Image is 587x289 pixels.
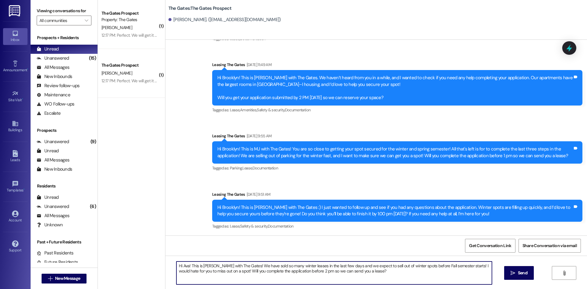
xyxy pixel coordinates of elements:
div: All Messages [37,213,69,219]
i:  [85,18,88,23]
div: Escalate [37,110,61,117]
div: Past + Future Residents [31,239,98,245]
div: [PERSON_NAME]. ([EMAIL_ADDRESS][DOMAIN_NAME]) [168,17,281,23]
div: Leasing The Gates [212,133,582,141]
b: The Gates: The Gates Prospect [168,5,231,12]
a: Account [3,209,28,225]
span: Documentation [268,224,293,229]
a: Leads [3,148,28,165]
div: New Inbounds [37,166,72,172]
span: [PERSON_NAME] [102,25,132,30]
div: Leasing The Gates [212,191,582,200]
img: ResiDesk Logo [9,5,21,17]
div: (15) [87,54,98,63]
span: [PERSON_NAME] [102,70,132,76]
div: 12:17 PM: Perfect. We will get it done! Thank you! [102,78,185,83]
span: • [22,97,23,101]
span: Documentation [253,165,278,171]
div: Hi Brooklyn! This is MJ with The Gates! You are so close to getting your spot secured for the win... [217,146,573,159]
div: Unread [37,194,59,201]
div: Review follow-ups [37,83,79,89]
div: New Inbounds [37,73,72,80]
div: WO Follow-ups [37,101,74,107]
div: Unanswered [37,203,69,210]
div: All Messages [37,157,69,163]
span: Share Conversation via email [522,243,577,249]
span: Lease , [230,224,240,229]
div: (9) [89,137,98,146]
span: Safety & security , [240,224,268,229]
a: Inbox [3,28,28,45]
div: Unread [37,148,59,154]
div: Hi Brooklyn! This is [PERSON_NAME] with The Gates. We haven’t heard from you in a while, and I wa... [217,75,573,101]
div: Past Residents [37,250,74,256]
div: Unknown [37,222,63,228]
span: Amenities , [240,107,257,113]
div: [DATE] 11:49 AM [245,61,271,68]
div: Maintenance [37,92,70,98]
span: Lease , [230,107,240,113]
div: The Gates Prospect [102,62,158,69]
div: Prospects + Residents [31,35,98,41]
span: Send [518,270,527,276]
div: Unread [37,46,59,52]
div: Property: The Gates [102,17,158,23]
div: Tagged as: [212,164,582,172]
span: New Message [55,275,80,282]
a: Buildings [3,118,28,135]
button: Send [504,266,534,280]
span: Documentation [240,36,266,41]
div: The Gates Prospect [102,10,158,17]
a: Site Visit • [3,88,28,105]
span: Lease , [230,36,240,41]
div: [DATE] 9:51 AM [245,191,271,198]
div: [DATE] 9:55 AM [245,133,272,139]
div: Leasing The Gates [212,61,582,70]
div: Hi Brooklyn! This is [PERSON_NAME] with The Gates :) I just wanted to follow up and see if you ha... [217,204,573,217]
i:  [511,271,515,276]
div: Future Residents [37,259,78,265]
div: Residents [31,183,98,189]
span: • [27,67,28,71]
a: Support [3,239,28,255]
span: Safety & security , [257,107,285,113]
span: Lease , [242,165,253,171]
span: Get Conversation Link [469,243,511,249]
div: Tagged as: [212,106,582,114]
button: Share Conversation via email [519,239,581,253]
div: Tagged as: [212,222,582,231]
button: Get Conversation Link [465,239,515,253]
div: (6) [88,202,98,211]
i:  [562,271,567,276]
a: Templates • [3,179,28,195]
i:  [48,276,53,281]
textarea: Hi Ava! This is [PERSON_NAME] with The Gates! We have sold so many winter leases in the last few ... [176,261,492,284]
input: All communities [39,16,82,25]
div: 12:17 PM: Perfect. We will get it done! Thank you! [102,32,185,38]
div: Unanswered [37,55,69,61]
label: Viewing conversations for [37,6,91,16]
span: Parking , [230,165,242,171]
span: Documentation [285,107,311,113]
div: Prospects [31,127,98,134]
div: Unanswered [37,139,69,145]
div: All Messages [37,64,69,71]
button: New Message [42,274,87,283]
